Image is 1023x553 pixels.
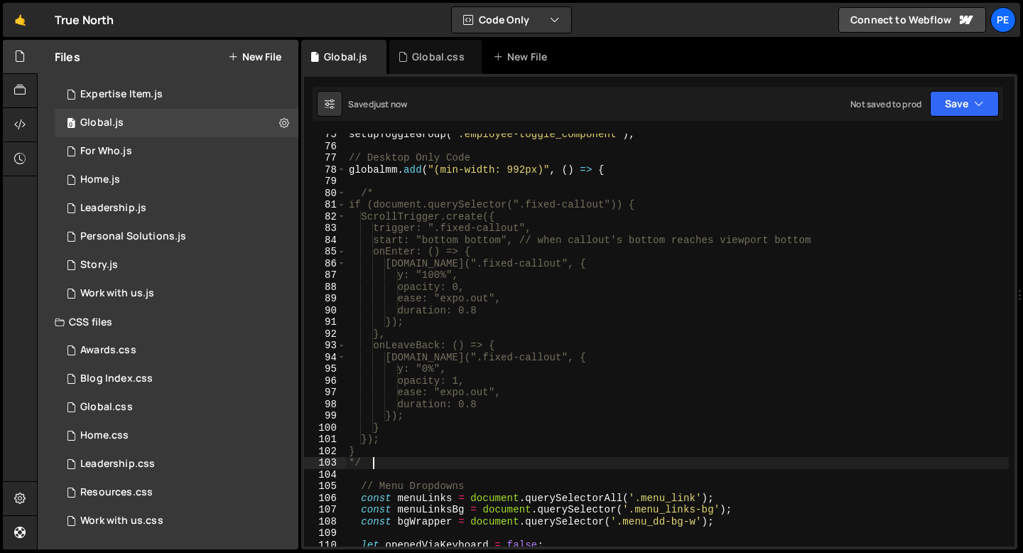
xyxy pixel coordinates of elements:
[304,176,346,188] div: 79
[55,251,298,279] div: 15265/41470.js
[324,50,367,64] div: Global.js
[304,375,346,387] div: 96
[55,422,298,450] div: 15265/40177.css
[304,293,346,305] div: 89
[304,316,346,328] div: 91
[304,269,346,281] div: 87
[55,166,298,194] div: 15265/40175.js
[304,504,346,516] div: 107
[55,194,298,222] div: 15265/41431.js
[304,141,346,153] div: 76
[304,387,346,399] div: 97
[80,458,155,471] div: Leadership.css
[55,507,298,535] div: 15265/46764.css
[304,281,346,294] div: 88
[80,401,133,414] div: Global.css
[304,410,346,422] div: 99
[55,109,298,137] div: 15265/40084.js
[55,450,298,478] div: 15265/41432.css
[304,457,346,469] div: 103
[304,469,346,481] div: 104
[80,173,120,186] div: Home.js
[80,429,129,442] div: Home.css
[80,230,186,243] div: Personal Solutions.js
[55,80,298,109] div: 15265/41621.js
[304,480,346,493] div: 105
[80,88,163,101] div: Expertise Item.js
[930,91,999,117] button: Save
[55,279,298,308] div: 15265/41878.js
[80,117,124,129] div: Global.js
[304,246,346,258] div: 85
[452,7,571,33] button: Code Only
[304,258,346,270] div: 86
[304,363,346,375] div: 95
[304,328,346,340] div: 92
[55,393,298,422] div: 15265/40085.css
[55,222,298,251] div: 15265/41190.js
[304,152,346,164] div: 77
[304,516,346,528] div: 108
[304,129,346,141] div: 75
[304,305,346,317] div: 90
[80,372,153,385] div: Blog Index.css
[228,51,281,63] button: New File
[304,164,346,176] div: 78
[493,50,553,64] div: New File
[412,50,465,64] div: Global.css
[80,344,136,357] div: Awards.css
[67,119,75,130] span: 0
[38,308,298,336] div: CSS files
[55,11,114,28] div: True North
[304,446,346,458] div: 102
[80,145,132,158] div: For Who.js
[304,493,346,505] div: 106
[55,137,298,166] div: 15265/40950.js
[80,287,154,300] div: Work with us.js
[55,478,298,507] div: 15265/43572.css
[80,486,153,499] div: Resources.css
[80,202,146,215] div: Leadership.js
[304,527,346,539] div: 109
[374,98,407,110] div: just now
[990,7,1016,33] a: Pe
[304,211,346,223] div: 82
[850,98,921,110] div: Not saved to prod
[3,3,38,37] a: 🤙
[838,7,986,33] a: Connect to Webflow
[304,188,346,200] div: 80
[304,222,346,235] div: 83
[55,336,298,365] div: 15265/42962.css
[348,98,407,110] div: Saved
[304,340,346,352] div: 93
[304,235,346,247] div: 84
[80,259,118,272] div: Story.js
[304,434,346,446] div: 101
[304,352,346,364] div: 94
[80,515,163,527] div: Work with us.css
[304,539,346,552] div: 110
[304,199,346,211] div: 81
[55,49,80,65] h2: Files
[304,399,346,411] div: 98
[304,422,346,434] div: 100
[55,365,298,393] div: 15265/41217.css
